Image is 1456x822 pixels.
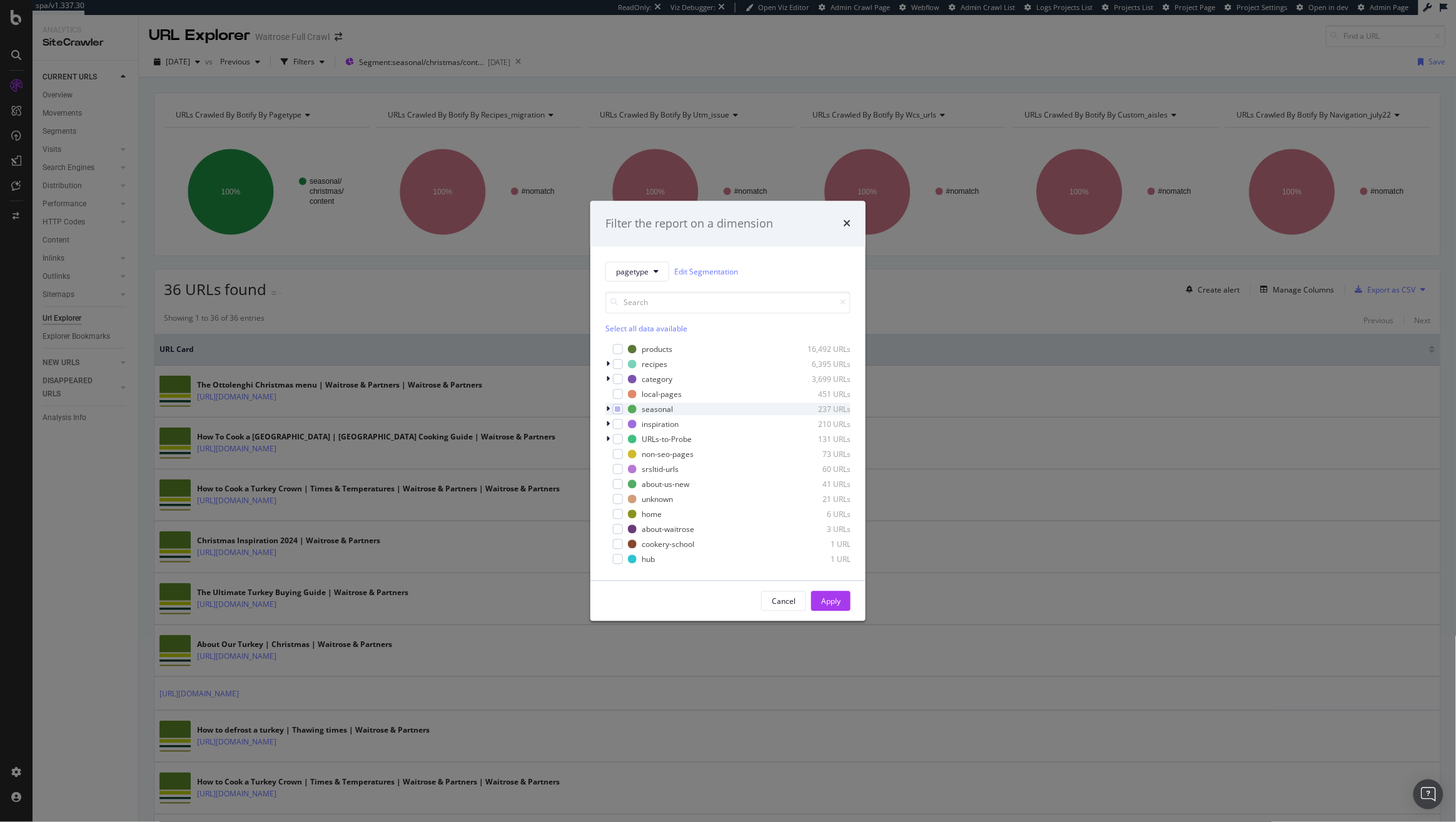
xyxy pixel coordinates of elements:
div: products [642,344,672,354]
div: inspiration [642,419,679,429]
div: 1 URL [789,554,851,564]
div: modal [590,201,866,621]
div: 3,699 URLs [789,374,851,384]
div: 6,395 URLs [789,359,851,369]
button: Cancel [761,591,806,611]
div: about-waitrose [642,524,694,534]
button: pagetype [605,262,669,282]
div: Open Intercom Messenger [1413,779,1443,809]
div: non-seo-pages [642,449,694,459]
div: Apply [821,596,841,606]
span: pagetype [616,266,649,277]
button: Apply [811,591,851,611]
div: Cancel [772,596,796,606]
div: 451 URLs [789,389,851,399]
div: 21 URLs [789,494,851,504]
div: 6 URLs [789,509,851,519]
div: 60 URLs [789,464,851,474]
div: home [642,509,662,519]
div: times [843,216,851,232]
input: Search [605,292,851,314]
div: Filter the report on a dimension [605,216,773,232]
div: 131 URLs [789,434,851,444]
a: Edit Segmentation [674,265,738,278]
div: local-pages [642,389,682,399]
div: URLs-to-Probe [642,434,692,444]
div: 3 URLs [789,524,851,534]
div: 210 URLs [789,419,851,429]
div: 1 URL [789,539,851,549]
div: Select all data available [605,324,851,334]
div: 237 URLs [789,404,851,414]
div: recipes [642,359,667,369]
div: category [642,374,672,384]
div: unknown [642,494,673,504]
div: 41 URLs [789,479,851,489]
div: 73 URLs [789,449,851,459]
div: cookery-school [642,539,694,549]
div: srsltid-urls [642,464,679,474]
div: hub [642,554,655,564]
div: seasonal [642,404,673,414]
div: 16,492 URLs [789,344,851,354]
div: about-us-new [642,479,689,489]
